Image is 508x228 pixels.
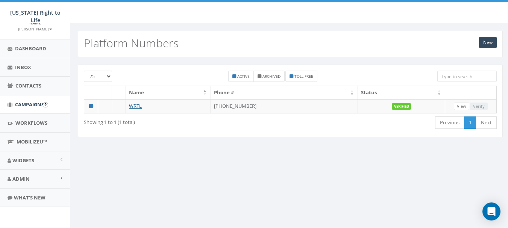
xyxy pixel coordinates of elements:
[14,194,45,201] span: What's New
[479,37,497,48] a: New
[17,138,47,145] span: MobilizeU™
[15,82,41,89] span: Contacts
[482,202,500,220] div: Open Intercom Messenger
[129,103,142,109] a: WRTL
[476,116,497,129] a: Next
[454,103,469,110] a: View
[12,175,30,182] span: Admin
[435,116,464,129] a: Previous
[15,119,47,126] span: Workflows
[15,101,44,108] span: Campaigns
[18,26,52,32] small: [PERSON_NAME]
[392,103,411,110] label: Verified
[84,116,249,126] div: Showing 1 to 1 (1 total)
[126,86,211,99] th: Name: activate to sort column descending
[237,74,250,79] small: Active
[294,74,313,79] small: Toll Free
[10,9,61,24] span: [US_STATE] Right to Life
[15,45,46,52] span: Dashboard
[43,102,48,107] input: Submit
[12,157,34,164] span: Widgets
[211,86,358,99] th: Phone #: activate to sort column ascending
[464,116,476,129] a: 1
[211,99,358,113] td: [PHONE_NUMBER]
[84,37,179,49] h2: Platform Numbers
[262,74,281,79] small: Archived
[437,71,497,82] input: Type to search
[18,25,52,32] a: [PERSON_NAME]
[15,64,31,71] span: Inbox
[358,86,445,99] th: Status: activate to sort column ascending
